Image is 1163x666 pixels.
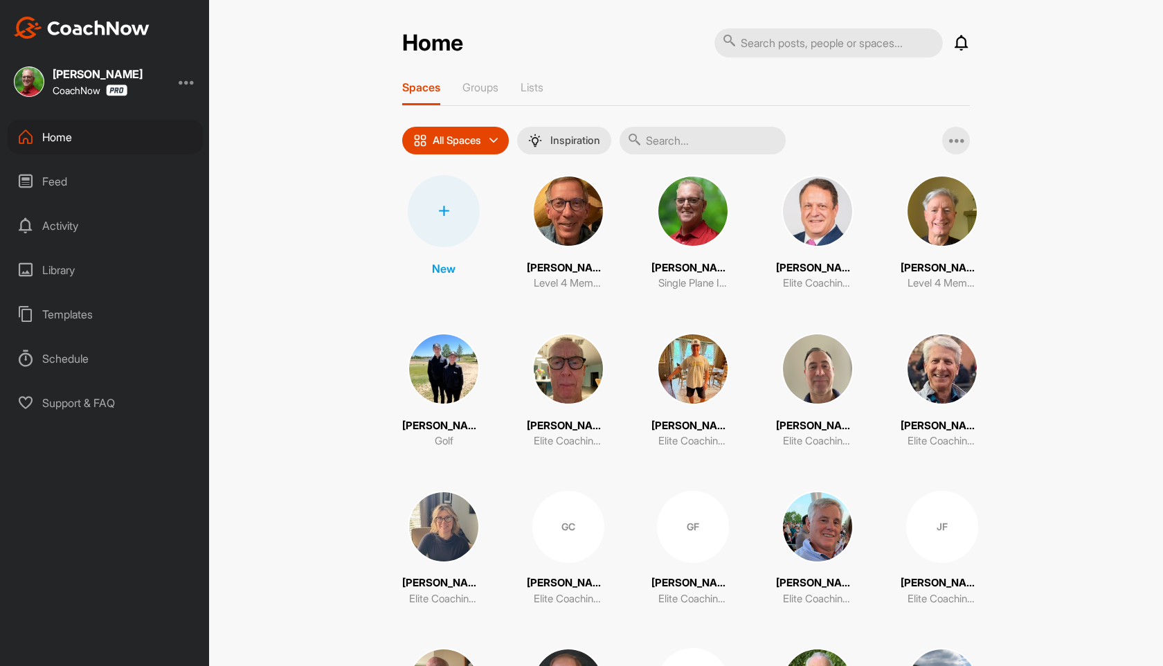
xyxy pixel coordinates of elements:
div: Activity [8,208,203,243]
img: square_739ba85693967319d10207d8f1ff1819.jpg [906,333,978,405]
img: icon [413,134,427,147]
p: [PERSON_NAME] & Champ [PERSON_NAME] [402,418,485,434]
p: [PERSON_NAME] [651,260,734,276]
a: [PERSON_NAME]Elite Coaching Student [776,333,859,449]
p: [PERSON_NAME] [527,418,610,434]
img: square_6955781fbc82fe386a86b31e32ba5949.jpg [782,333,854,405]
p: Elite Coaching Student [783,433,852,449]
p: [PERSON_NAME] [527,575,610,591]
a: [PERSON_NAME]Single Plane Instructor [651,175,734,291]
div: GC [532,491,604,563]
p: Level 4 Member [534,276,603,291]
p: Elite Coaching Student [534,591,603,607]
a: [PERSON_NAME]Elite Coaching Student [901,333,984,449]
img: square_0c0c3a94421e810194c120db2a856335.jpg [782,491,854,563]
p: Elite Coaching Student [783,591,852,607]
p: Elite Coaching Student [783,276,852,291]
input: Search... [620,127,786,154]
a: [PERSON_NAME] & Champ [PERSON_NAME]Golf [402,333,485,449]
img: square_6fba295c58d9a8479cdb3b10322ea19b.jpg [657,175,729,247]
div: Templates [8,297,203,332]
p: [PERSON_NAME] [901,260,984,276]
p: [PERSON_NAME] [776,575,859,591]
p: Level 4 Member [908,276,977,291]
div: JF [906,491,978,563]
img: square_6fba295c58d9a8479cdb3b10322ea19b.jpg [14,66,44,97]
p: Elite Coaching Student [409,591,478,607]
a: GC[PERSON_NAME]Elite Coaching Student [527,491,610,607]
div: [PERSON_NAME] [53,69,143,80]
img: square_9efc1085d5a49b969be3a693d2cf3a8f.jpg [532,175,604,247]
img: CoachNow [14,17,150,39]
p: All Spaces [433,135,481,146]
p: Lists [521,80,543,94]
img: square_ba9c8bbcf6e0f972d380de39cd56c870.jpg [657,333,729,405]
a: [PERSON_NAME]Elite Coaching Student [651,333,734,449]
p: Elite Coaching Student [908,433,977,449]
p: Inspiration [550,135,600,146]
p: New [432,260,456,277]
img: square_71aa58faea6ccc5a1f0fcfe3bbf3ce07.jpg [906,175,978,247]
p: Groups [462,80,498,94]
p: Golf [435,433,453,449]
input: Search posts, people or spaces... [714,28,943,57]
p: Elite Coaching Student [658,591,728,607]
p: [PERSON_NAME] [901,418,984,434]
div: CoachNow [53,84,127,96]
img: square_f6cf75c3cab9095791e99e030c6f6ad6.jpg [408,333,480,405]
p: [PERSON_NAME] [776,418,859,434]
a: [PERSON_NAME]Elite Coaching Student [776,491,859,607]
img: square_e9b5e72dc234e83555d324b9d808c2c7.jpg [532,333,604,405]
p: [PERSON_NAME] [901,575,984,591]
p: [PERSON_NAME] [651,418,734,434]
p: [PERSON_NAME] [776,260,859,276]
a: JF[PERSON_NAME]Elite Coaching Student [901,491,984,607]
div: Library [8,253,203,287]
p: Elite Coaching Student [908,591,977,607]
p: [PERSON_NAME] [651,575,734,591]
div: Schedule [8,341,203,376]
div: Feed [8,164,203,199]
p: Elite Coaching Student [658,433,728,449]
img: menuIcon [528,134,542,147]
a: [PERSON_NAME]Level 4 Member [527,175,610,291]
div: GF [657,491,729,563]
p: Spaces [402,80,440,94]
a: [PERSON_NAME]Elite Coaching Student [776,175,859,291]
a: [PERSON_NAME]Elite Coaching Student [402,491,485,607]
p: [PERSON_NAME] [402,575,485,591]
a: GF[PERSON_NAME]Elite Coaching Student [651,491,734,607]
img: square_6e5e4ab86a6271ce781b24e983db850f.jpg [408,491,480,563]
img: CoachNow Pro [106,84,127,96]
p: Single Plane Instructor [658,276,728,291]
h2: Home [402,30,463,57]
a: [PERSON_NAME]Elite Coaching Student [527,333,610,449]
a: [PERSON_NAME]Level 4 Member [901,175,984,291]
p: [PERSON_NAME] [527,260,610,276]
div: Home [8,120,203,154]
p: Elite Coaching Student [534,433,603,449]
img: square_5e31b1b95e3c0e3aecca4938f2e157bd.jpg [782,175,854,247]
div: Support & FAQ [8,386,203,420]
